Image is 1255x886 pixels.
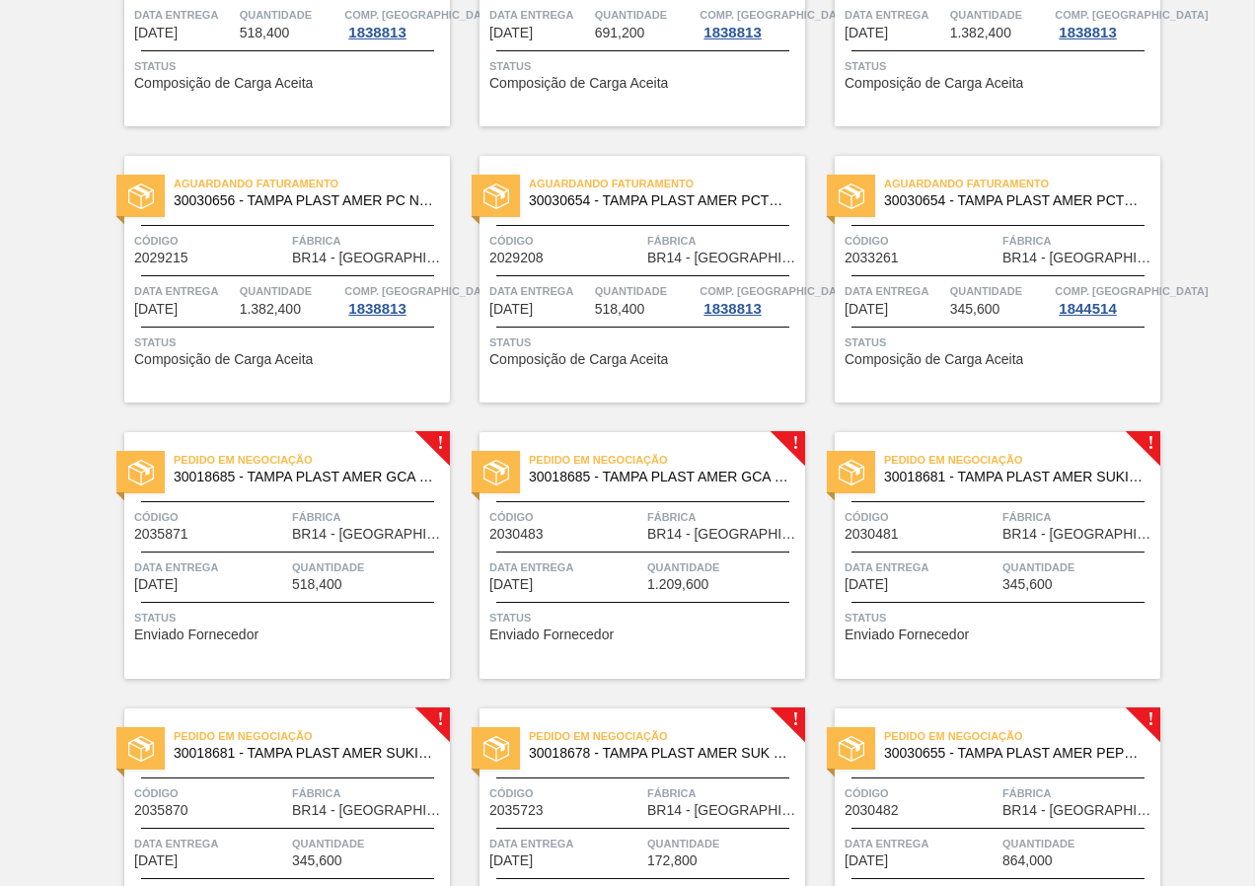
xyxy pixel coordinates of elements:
span: 691,200 [595,26,645,40]
span: Código [134,231,287,251]
span: Composição de Carga Aceita [489,352,668,367]
span: 24/10/2025 [845,853,888,868]
span: 2030483 [489,527,544,542]
a: Comp. [GEOGRAPHIC_DATA]1838813 [700,5,800,40]
span: Fábrica [292,507,445,527]
span: Quantidade [647,557,800,577]
span: BR14 - Curitibana [1002,803,1155,818]
span: 30030654 - TAMPA PLAST AMER PCTW NIV24 [884,193,1144,208]
span: Status [489,56,800,76]
span: Quantidade [595,281,696,301]
div: 1838813 [344,301,409,317]
a: statusAguardando Faturamento30030656 - TAMPA PLAST AMER PC NIV24Código2029215FábricaBR14 - [GEOGR... [95,156,450,403]
span: 24/10/2025 [489,853,533,868]
span: Status [489,332,800,352]
span: Quantidade [950,281,1051,301]
span: Código [489,231,642,251]
span: Quantidade [647,834,800,853]
span: 345,600 [950,302,1000,317]
span: 24/10/2025 [134,577,178,592]
span: Data entrega [845,5,945,25]
span: Composição de Carga Aceita [845,352,1023,367]
span: Status [845,332,1155,352]
span: Status [134,332,445,352]
span: 172,800 [647,853,698,868]
span: Código [845,507,997,527]
img: status [839,460,864,485]
a: Comp. [GEOGRAPHIC_DATA]1838813 [1055,5,1155,40]
span: 345,600 [292,853,342,868]
span: Quantidade [1002,834,1155,853]
span: Código [845,231,997,251]
span: 30030656 - TAMPA PLAST AMER PC NIV24 [174,193,434,208]
span: Comp. Carga [344,5,497,25]
span: 518,400 [595,302,645,317]
span: 02/10/2025 [845,302,888,317]
span: Fábrica [292,231,445,251]
div: 1838813 [700,301,765,317]
span: Fábrica [647,783,800,803]
span: BR14 - Curitibana [292,251,445,265]
span: Status [134,608,445,628]
span: Data entrega [489,5,590,25]
a: Comp. [GEOGRAPHIC_DATA]1838813 [344,281,445,317]
span: 518,400 [292,577,342,592]
span: Data entrega [845,557,997,577]
img: status [128,460,154,485]
span: Pedido em Negociação [174,450,450,470]
span: Quantidade [950,5,1051,25]
span: 30030654 - TAMPA PLAST AMER PCTW NIV24 [529,193,789,208]
span: BR14 - Curitibana [1002,251,1155,265]
span: Quantidade [292,834,445,853]
span: Pedido em Negociação [174,726,450,746]
img: status [483,460,509,485]
a: !statusPedido em Negociação30018685 - TAMPA PLAST AMER GCA S/LINERCódigo2035871FábricaBR14 - [GEO... [95,432,450,679]
span: 30018681 - TAMPA PLAST AMER SUKITA S/LINER [884,470,1144,484]
span: Status [845,56,1155,76]
span: 30018685 - TAMPA PLAST AMER GCA S/LINER [529,470,789,484]
span: 2035871 [134,527,188,542]
span: Composição de Carga Aceita [134,352,313,367]
span: BR14 - Curitibana [292,803,445,818]
span: Comp. Carga [700,281,852,301]
span: Data entrega [489,281,590,301]
a: Comp. [GEOGRAPHIC_DATA]1838813 [344,5,445,40]
span: Comp. Carga [344,281,497,301]
span: 864,000 [1002,853,1053,868]
span: Quantidade [240,5,340,25]
span: Código [845,783,997,803]
span: 2030482 [845,803,899,818]
span: 518,400 [240,26,290,40]
span: BR14 - Curitibana [1002,527,1155,542]
span: Enviado Fornecedor [134,628,258,642]
div: 1844514 [1055,301,1120,317]
span: Pedido em Negociação [529,726,805,746]
span: Aguardando Faturamento [174,174,450,193]
img: status [483,736,509,762]
span: Código [134,783,287,803]
span: 02/10/2025 [489,302,533,317]
img: status [128,736,154,762]
div: 1838813 [700,25,765,40]
span: Fábrica [647,507,800,527]
span: Composição de Carga Aceita [845,76,1023,91]
span: BR14 - Curitibana [292,527,445,542]
span: Fábrica [1002,231,1155,251]
span: 2029215 [134,251,188,265]
span: Data entrega [489,557,642,577]
span: Pedido em Negociação [884,726,1160,746]
a: !statusPedido em Negociação30018681 - TAMPA PLAST AMER SUKITA S/LINERCódigo2030481FábricaBR14 - [... [805,432,1160,679]
span: 1.382,400 [240,302,301,317]
span: Status [845,608,1155,628]
span: 30018685 - TAMPA PLAST AMER GCA S/LINER [174,470,434,484]
span: 345,600 [1002,577,1053,592]
span: 24/10/2025 [489,577,533,592]
span: Comp. Carga [1055,281,1208,301]
span: Quantidade [292,557,445,577]
span: 2033261 [845,251,899,265]
span: Data entrega [489,834,642,853]
span: 30030655 - TAMPA PLAST AMER PEPSI ZERO NIV24 [884,746,1144,761]
span: 30018678 - TAMPA PLAST AMER SUK TUBAINA S/LINER [529,746,789,761]
img: status [128,184,154,209]
span: Aguardando Faturamento [529,174,805,193]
